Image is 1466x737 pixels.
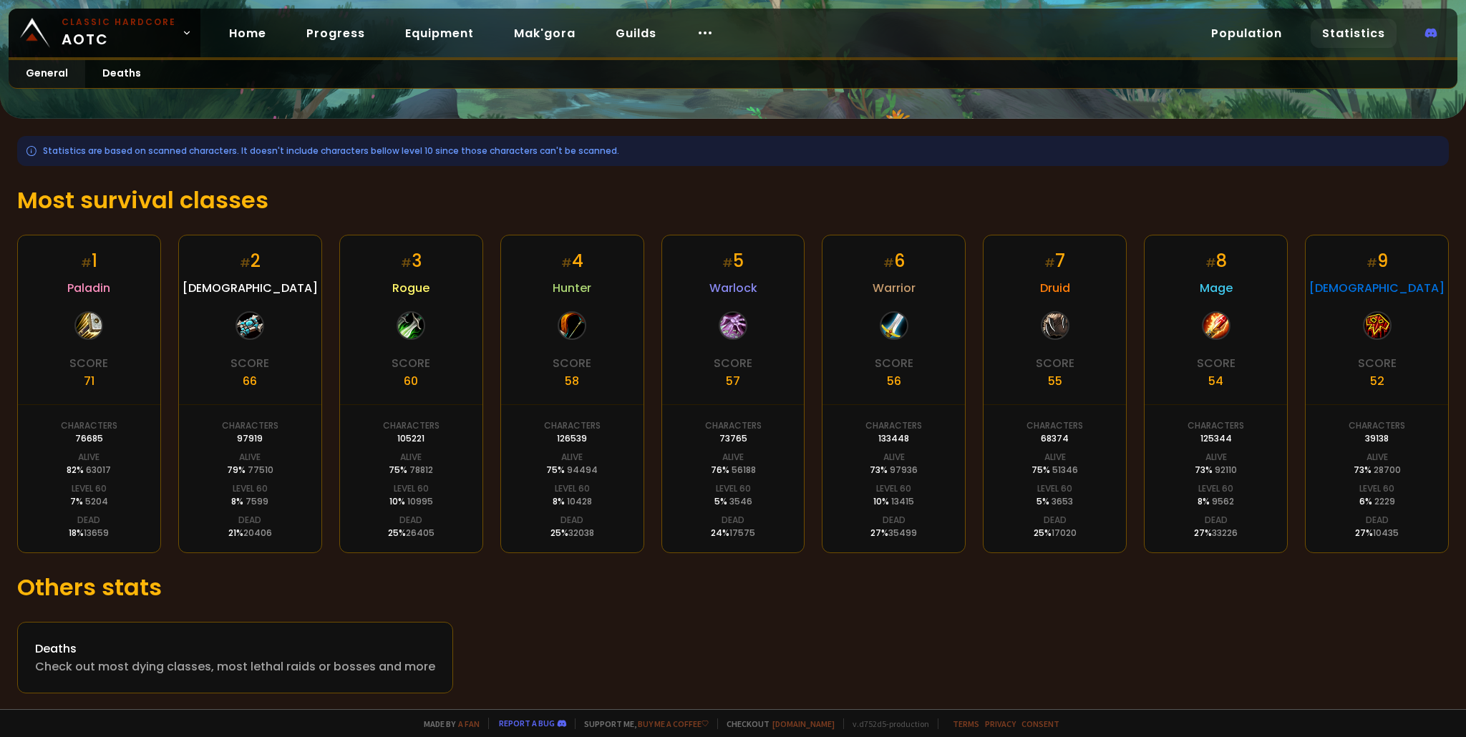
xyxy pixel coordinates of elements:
a: [DOMAIN_NAME] [772,718,835,729]
span: 10995 [407,495,433,507]
div: 126539 [557,432,587,445]
small: # [883,255,894,271]
div: Score [553,354,591,372]
div: 4 [561,248,583,273]
div: 5 % [1037,495,1073,508]
div: Statistics are based on scanned characters. It doesn't include characters bellow level 10 since t... [17,136,1449,166]
span: 9562 [1212,495,1234,507]
div: 7 % [70,495,108,508]
div: Alive [561,451,583,464]
div: Characters [383,419,440,432]
div: 125344 [1200,432,1232,445]
small: Classic Hardcore [62,16,176,29]
span: 26405 [406,527,435,539]
h1: Most survival classes [17,183,1449,218]
div: Score [1358,354,1397,372]
div: Characters [705,419,762,432]
span: Checkout [717,718,835,729]
div: Characters [1188,419,1244,432]
a: a fan [458,718,480,729]
a: Equipment [394,19,485,48]
div: 58 [565,372,579,390]
div: 73765 [719,432,747,445]
span: 32038 [568,527,594,539]
div: 10 % [873,495,914,508]
div: 68374 [1041,432,1069,445]
div: Dead [883,514,906,527]
div: 133448 [878,432,909,445]
div: 73 % [1195,464,1237,477]
span: [DEMOGRAPHIC_DATA] [183,279,318,297]
div: 57 [726,372,740,390]
small: # [401,255,412,271]
span: [DEMOGRAPHIC_DATA] [1309,279,1445,297]
span: 51346 [1052,464,1078,476]
a: Terms [953,718,979,729]
span: 20406 [243,527,272,539]
div: Alive [883,451,905,464]
div: 71 [84,372,94,390]
div: Check out most dying classes, most lethal raids or bosses and more [35,658,435,675]
div: 73 % [870,464,918,477]
div: 8 % [1198,495,1234,508]
div: 7 [1044,248,1065,273]
a: Population [1200,19,1293,48]
div: Dead [1044,514,1067,527]
div: Alive [1044,451,1066,464]
span: 28700 [1374,464,1401,476]
div: Alive [722,451,744,464]
div: Level 60 [394,482,429,495]
div: 8 % [553,495,592,508]
div: 18 % [69,527,109,540]
div: 9 [1367,248,1388,273]
span: 56188 [732,464,756,476]
small: # [81,255,92,271]
div: 5 [722,248,744,273]
div: 6 % [1359,495,1395,508]
a: Deaths [85,60,158,88]
span: Made by [415,718,480,729]
div: 25 % [388,527,435,540]
div: 8 % [231,495,268,508]
a: Home [218,19,278,48]
div: Characters [865,419,922,432]
div: 3 [401,248,422,273]
span: 97936 [890,464,918,476]
div: 8 [1205,248,1227,273]
div: Score [1197,354,1236,372]
div: Score [392,354,430,372]
div: Characters [544,419,601,432]
div: 2 [240,248,261,273]
span: 3546 [729,495,752,507]
span: Druid [1040,279,1070,297]
div: Level 60 [876,482,911,495]
span: 13415 [891,495,914,507]
div: Level 60 [716,482,751,495]
a: Statistics [1311,19,1397,48]
span: 13659 [84,527,109,539]
small: # [722,255,733,271]
span: 17020 [1052,527,1077,539]
small: # [1044,255,1055,271]
span: Paladin [67,279,110,297]
div: 21 % [228,527,272,540]
span: 2229 [1374,495,1395,507]
div: Score [875,354,913,372]
div: Characters [1026,419,1083,432]
a: Consent [1021,718,1059,729]
div: 97919 [237,432,263,445]
a: DeathsCheck out most dying classes, most lethal raids or bosses and more [17,622,453,693]
div: 73 % [1354,464,1401,477]
div: 10 % [389,495,433,508]
div: Deaths [35,640,435,658]
div: 79 % [227,464,273,477]
span: Support me, [575,718,709,729]
a: Mak'gora [503,19,587,48]
span: 77510 [248,464,273,476]
span: 10435 [1373,527,1399,539]
div: 82 % [67,464,111,477]
div: 75 % [389,464,433,477]
a: Buy me a coffee [638,718,709,729]
div: Score [1036,354,1074,372]
div: 5 % [714,495,752,508]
